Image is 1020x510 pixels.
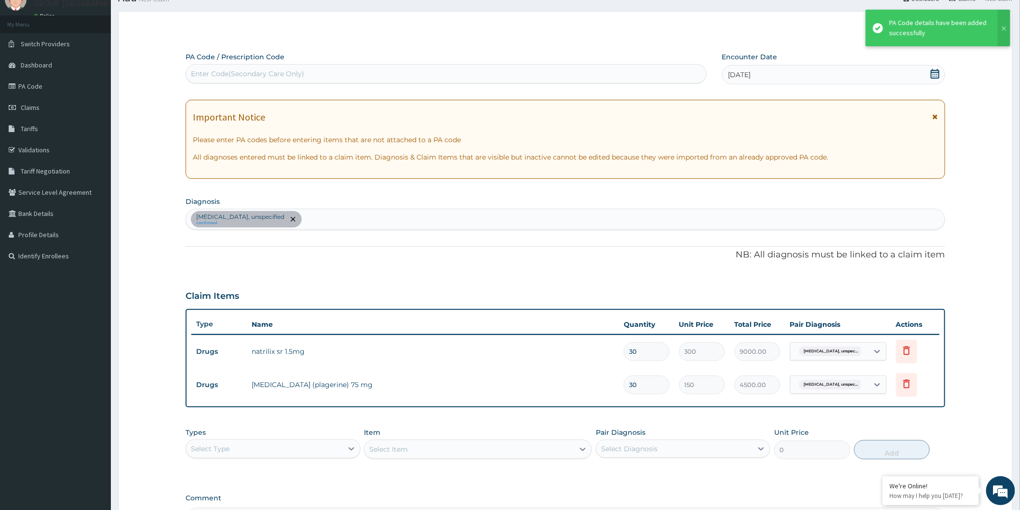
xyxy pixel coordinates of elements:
[854,440,930,459] button: Add
[21,61,52,69] span: Dashboard
[289,215,297,224] span: remove selection option
[247,315,619,334] th: Name
[774,428,809,437] label: Unit Price
[890,492,972,500] p: How may I help you today?
[674,315,730,334] th: Unit Price
[191,343,247,361] td: Drugs
[186,494,945,502] label: Comment
[722,52,778,62] label: Encounter Date
[730,315,785,334] th: Total Price
[364,428,380,437] label: Item
[191,376,247,394] td: Drugs
[196,221,284,226] small: confirmed
[785,315,891,334] th: Pair Diagnosis
[186,197,220,206] label: Diagnosis
[5,263,184,297] textarea: Type your message and hit 'Enter'
[191,69,304,79] div: Enter Code(Secondary Care Only)
[799,380,863,389] span: [MEDICAL_DATA], unspec...
[56,121,133,219] span: We're online!
[186,26,945,37] p: Step 2 of 2
[728,70,751,80] span: [DATE]
[890,482,972,490] div: We're Online!
[186,429,206,437] label: Types
[193,112,265,122] h1: Important Notice
[21,167,70,175] span: Tariff Negotiation
[191,444,229,454] div: Select Type
[596,428,645,437] label: Pair Diagnosis
[186,52,284,62] label: PA Code / Prescription Code
[619,315,674,334] th: Quantity
[21,40,70,48] span: Switch Providers
[601,444,658,454] div: Select Diagnosis
[18,48,39,72] img: d_794563401_company_1708531726252_794563401
[799,347,863,356] span: [MEDICAL_DATA], unspec...
[186,291,239,302] h3: Claim Items
[191,315,247,333] th: Type
[34,13,57,19] a: Online
[889,18,989,38] div: PA Code details have been added successfully
[196,213,284,221] p: [MEDICAL_DATA], unspecified
[193,135,938,145] p: Please enter PA codes before entering items that are not attached to a PA code
[21,124,38,133] span: Tariffs
[247,375,619,394] td: [MEDICAL_DATA] (plagerine) 75 mg
[50,54,162,67] div: Chat with us now
[891,315,939,334] th: Actions
[21,103,40,112] span: Claims
[247,342,619,361] td: natrilix sr 1.5mg
[158,5,181,28] div: Minimize live chat window
[186,249,945,261] p: NB: All diagnosis must be linked to a claim item
[193,152,938,162] p: All diagnoses entered must be linked to a claim item. Diagnosis & Claim Items that are visible bu...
